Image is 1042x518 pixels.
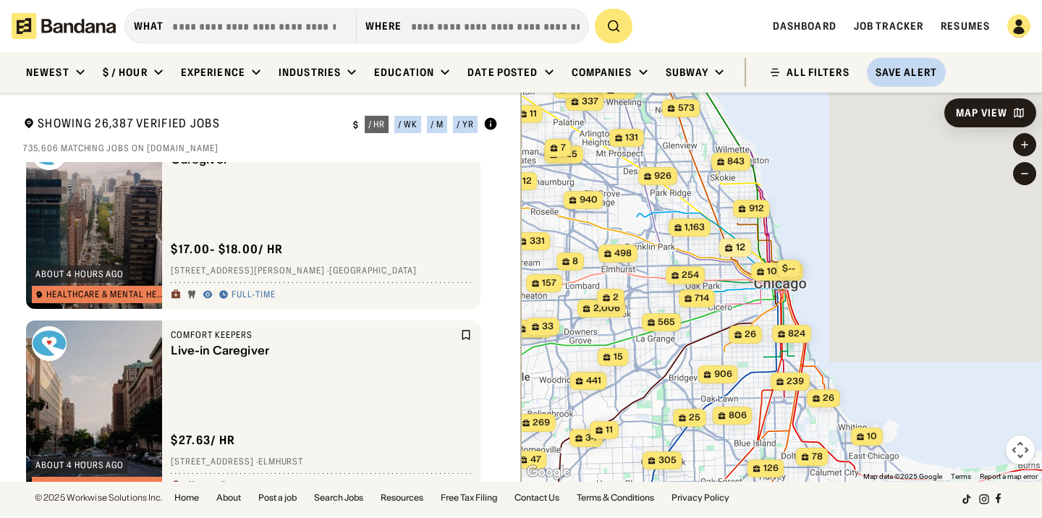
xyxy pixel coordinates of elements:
[171,266,472,277] div: [STREET_ADDRESS][PERSON_NAME] · [GEOGRAPHIC_DATA]
[658,316,675,328] span: 565
[787,375,804,388] span: 239
[171,457,472,468] div: [STREET_ADDRESS] · Elmhurst
[232,289,276,301] div: Full-time
[580,194,598,206] span: 940
[171,433,235,448] div: $ 27.63 / hr
[365,20,402,33] div: Where
[35,493,163,502] div: © 2025 Workwise Solutions Inc.
[666,66,709,79] div: Subway
[941,20,990,33] a: Resumes
[614,247,632,260] span: 498
[171,242,283,257] div: $ 17.00 - $18.00 / hr
[171,329,457,341] div: Comfort Keepers
[23,162,498,482] div: grid
[685,221,705,234] span: 1,163
[613,292,619,304] span: 2
[763,462,779,475] span: 126
[441,493,497,502] a: Free Tax Filing
[695,292,709,305] span: 714
[714,368,732,381] span: 906
[586,375,601,387] span: 441
[353,119,359,131] div: $
[951,472,971,480] a: Terms (opens in new tab)
[561,142,566,154] span: 7
[658,454,677,467] span: 305
[103,66,148,79] div: $ / hour
[374,66,434,79] div: Education
[745,328,756,341] span: 26
[682,269,699,281] span: 254
[1006,436,1035,464] button: Map camera controls
[46,290,165,299] div: Healthcare & Mental Health
[773,20,836,33] a: Dashboard
[980,472,1038,480] a: Report a map error
[585,432,597,444] span: 34
[767,266,797,278] span: 10,280
[467,66,538,79] div: Date Posted
[514,493,559,502] a: Contact Us
[32,326,67,361] img: Comfort Keepers logo
[23,116,342,134] div: Showing 26,387 Verified Jobs
[368,120,386,129] div: / hr
[431,120,444,129] div: / m
[729,409,747,422] span: 806
[654,170,672,182] span: 926
[525,463,572,482] img: Google
[174,493,199,502] a: Home
[35,461,124,470] div: about 4 hours ago
[606,424,613,436] span: 11
[863,472,942,480] span: Map data ©2025 Google
[26,66,69,79] div: Newest
[614,351,623,363] span: 15
[232,480,276,492] div: Full-time
[593,302,620,315] span: 2,006
[258,493,297,502] a: Post a job
[398,120,418,129] div: / wk
[12,13,116,39] img: Bandana logotype
[672,493,729,502] a: Privacy Policy
[530,108,537,120] span: 11
[582,95,598,108] span: 337
[572,66,632,79] div: Companies
[577,493,654,502] a: Terms & Conditions
[727,156,745,168] span: 843
[530,235,545,247] span: 331
[542,277,556,289] span: 157
[867,430,877,443] span: 10
[216,493,241,502] a: About
[736,242,746,255] span: 12
[787,67,849,77] div: ALL FILTERS
[134,20,164,33] div: what
[525,463,572,482] a: Open this area in Google Maps (opens a new window)
[956,108,1007,118] div: Map View
[625,132,638,144] span: 131
[749,203,764,215] span: 912
[788,328,805,340] span: 824
[876,66,937,79] div: Save Alert
[522,175,532,187] span: 12
[572,255,578,268] span: 8
[782,263,795,273] span: $--
[854,20,923,33] a: Job Tracker
[181,66,245,79] div: Experience
[279,66,341,79] div: Industries
[823,392,834,404] span: 26
[457,120,474,129] div: / yr
[678,102,695,114] span: 573
[530,454,541,466] span: 47
[689,412,700,424] span: 25
[35,270,124,279] div: about 4 hours ago
[314,493,363,502] a: Search Jobs
[542,320,554,333] span: 33
[533,417,550,429] span: 269
[23,143,498,154] div: 735,606 matching jobs on [DOMAIN_NAME]
[381,493,423,502] a: Resources
[812,451,823,463] span: 78
[171,344,457,357] div: Live-in Caregiver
